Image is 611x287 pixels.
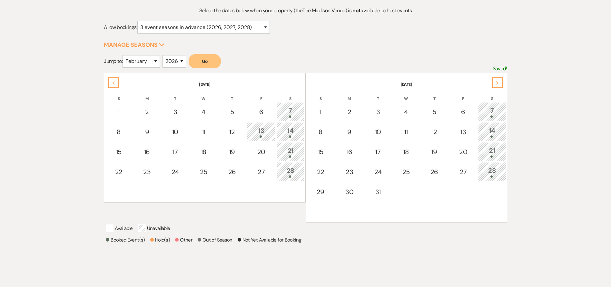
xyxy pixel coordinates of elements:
div: 21 [482,146,503,158]
span: Jump to: [104,58,123,64]
p: Hold(s) [150,236,170,244]
div: 13 [250,126,272,138]
div: 8 [108,127,129,137]
th: M [133,88,161,102]
div: 25 [193,167,214,177]
div: 26 [222,167,243,177]
th: T [364,88,392,102]
th: W [190,88,217,102]
div: 31 [368,187,388,197]
div: 4 [193,107,214,117]
div: 27 [250,167,272,177]
div: 8 [310,127,331,137]
p: Booked Event(s) [106,236,145,244]
div: 3 [165,107,186,117]
div: 22 [310,167,331,177]
div: 13 [452,127,474,137]
div: 17 [165,147,186,157]
div: 2 [137,107,157,117]
p: Available [106,224,133,232]
div: 22 [108,167,129,177]
div: 17 [368,147,388,157]
th: T [420,88,448,102]
p: Out of Season [198,236,232,244]
th: [DATE] [105,74,304,87]
div: 20 [250,147,272,157]
div: 7 [482,106,503,118]
p: Unavailable [138,224,170,232]
div: 24 [368,167,388,177]
div: 15 [310,147,331,157]
div: 19 [222,147,243,157]
div: 12 [222,127,243,137]
div: 23 [137,167,157,177]
div: 14 [280,126,301,138]
div: 12 [424,127,445,137]
th: S [276,88,305,102]
div: 5 [222,107,243,117]
div: 2 [339,107,360,117]
div: 16 [339,147,360,157]
th: W [392,88,420,102]
div: 4 [396,107,416,117]
th: T [218,88,246,102]
div: 30 [339,187,360,197]
p: Saved! [493,64,507,73]
div: 20 [452,147,474,157]
button: Go [189,54,221,68]
div: 10 [165,127,186,137]
div: 5 [424,107,445,117]
div: 11 [396,127,416,137]
th: T [162,88,189,102]
div: 19 [424,147,445,157]
div: 27 [452,167,474,177]
th: F [449,88,478,102]
div: 23 [339,167,360,177]
th: M [335,88,364,102]
div: 3 [368,107,388,117]
div: 18 [396,147,416,157]
div: 9 [339,127,360,137]
div: 24 [165,167,186,177]
span: Allow bookings: [104,24,137,31]
th: F [247,88,275,102]
div: 26 [424,167,445,177]
div: 18 [193,147,214,157]
div: 15 [108,147,129,157]
th: S [105,88,133,102]
div: 21 [280,146,301,158]
div: 7 [280,106,301,118]
th: S [307,88,335,102]
p: Not Yet Available for Booking [238,236,301,244]
th: [DATE] [307,74,506,87]
div: 6 [250,107,272,117]
div: 14 [482,126,503,138]
div: 6 [452,107,474,117]
div: 28 [280,166,301,178]
p: Select the dates below when your property (the The Madison Venue ) is available to host events [154,6,457,15]
div: 9 [137,127,157,137]
div: 25 [396,167,416,177]
div: 11 [193,127,214,137]
div: 16 [137,147,157,157]
div: 1 [310,107,331,117]
strong: not [352,7,360,14]
div: 29 [310,187,331,197]
div: 1 [108,107,129,117]
button: Manage Seasons [104,42,165,48]
div: 10 [368,127,388,137]
div: 28 [482,166,503,178]
th: S [478,88,506,102]
p: Other [175,236,192,244]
